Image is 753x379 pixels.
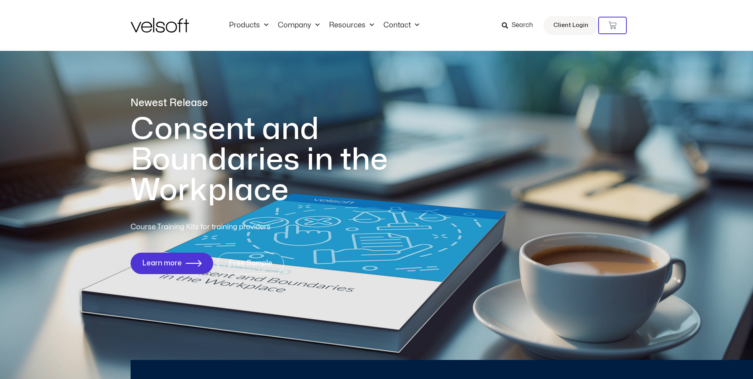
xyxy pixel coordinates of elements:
[131,96,420,110] p: Newest Release
[379,21,424,30] a: ContactMenu Toggle
[131,114,420,206] h1: Consent and Boundaries in the Workplace
[543,16,598,35] a: Client Login
[131,18,189,33] img: Velsoft Training Materials
[512,20,533,31] span: Search
[142,259,182,267] span: Learn more
[224,21,424,30] nav: Menu
[131,222,328,233] p: Course Training Kits for training providers
[229,259,272,267] span: Free Sample
[224,21,273,30] a: ProductsMenu Toggle
[273,21,324,30] a: CompanyMenu Toggle
[553,20,588,31] span: Client Login
[324,21,379,30] a: ResourcesMenu Toggle
[131,253,213,274] a: Learn more
[217,253,284,274] a: Free Sample
[502,19,539,32] a: Search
